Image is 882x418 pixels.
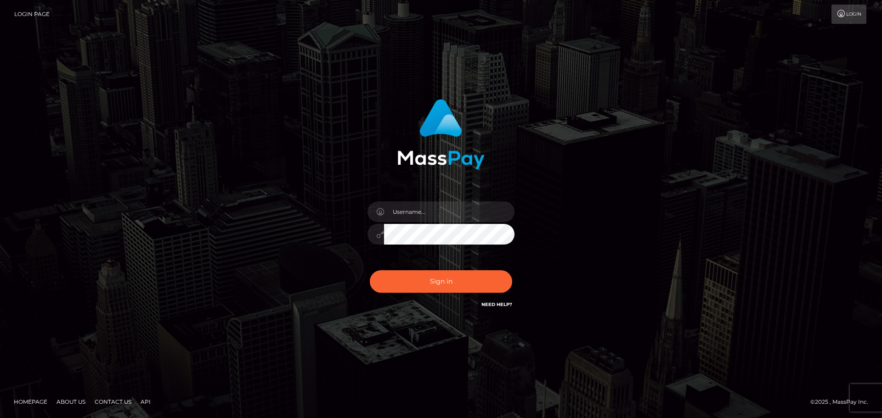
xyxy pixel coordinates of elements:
input: Username... [384,201,514,222]
img: MassPay Login [397,99,485,169]
a: Login Page [14,5,50,24]
a: Homepage [10,395,51,409]
div: © 2025 , MassPay Inc. [810,397,875,407]
a: Login [831,5,866,24]
a: About Us [53,395,89,409]
a: Need Help? [481,301,512,307]
a: Contact Us [91,395,135,409]
a: API [137,395,154,409]
button: Sign in [370,270,512,293]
